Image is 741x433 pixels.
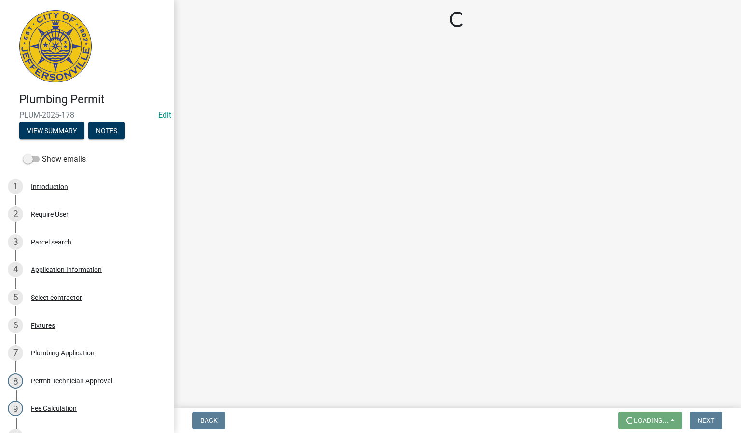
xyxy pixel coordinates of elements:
div: 2 [8,206,23,222]
div: Permit Technician Approval [31,378,112,384]
div: Fixtures [31,322,55,329]
wm-modal-confirm: Notes [88,127,125,135]
span: Loading... [634,417,669,424]
div: Select contractor [31,294,82,301]
wm-modal-confirm: Summary [19,127,84,135]
div: Introduction [31,183,68,190]
div: 7 [8,345,23,361]
div: Require User [31,211,69,217]
div: 1 [8,179,23,194]
button: Notes [88,122,125,139]
div: 3 [8,234,23,250]
button: View Summary [19,122,84,139]
div: 6 [8,318,23,333]
div: 8 [8,373,23,389]
h4: Plumbing Permit [19,93,166,107]
div: Plumbing Application [31,350,95,356]
div: 9 [8,401,23,416]
button: Loading... [618,412,682,429]
label: Show emails [23,153,86,165]
span: PLUM-2025-178 [19,110,154,120]
div: Parcel search [31,239,71,245]
div: 4 [8,262,23,277]
span: Next [698,417,714,424]
div: Fee Calculation [31,405,77,412]
wm-modal-confirm: Edit Application Number [158,110,171,120]
div: 5 [8,290,23,305]
button: Next [690,412,722,429]
img: City of Jeffersonville, Indiana [19,10,92,82]
button: Back [192,412,225,429]
span: Back [200,417,218,424]
div: Application Information [31,266,102,273]
a: Edit [158,110,171,120]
